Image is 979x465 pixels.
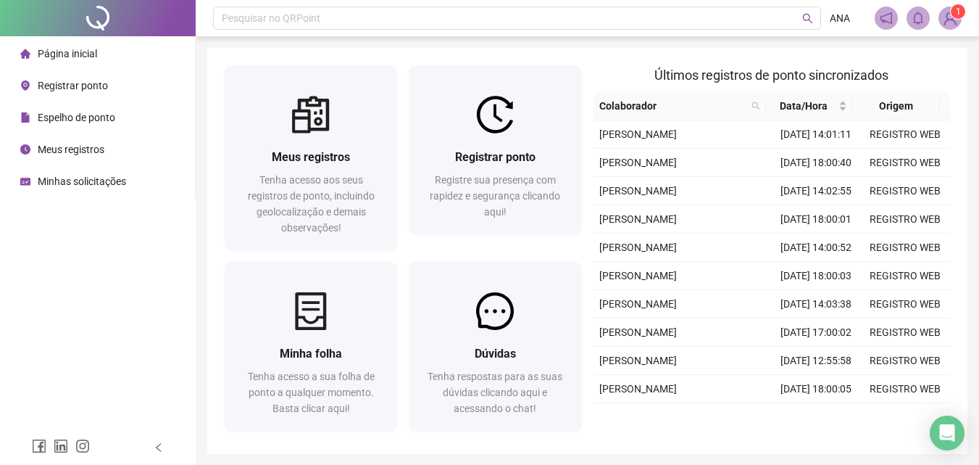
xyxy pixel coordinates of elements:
[20,144,30,155] span: clock-circle
[599,355,677,366] span: [PERSON_NAME]
[861,347,950,375] td: REGISTRO WEB
[912,12,925,25] span: bell
[54,439,68,453] span: linkedin
[599,213,677,225] span: [PERSON_NAME]
[772,290,861,318] td: [DATE] 14:03:38
[599,185,677,197] span: [PERSON_NAME]
[751,102,760,110] span: search
[20,176,30,186] span: schedule
[772,205,861,234] td: [DATE] 18:00:01
[772,234,861,262] td: [DATE] 14:00:52
[939,7,961,29] img: 92783
[654,67,888,83] span: Últimos registros de ponto sincronizados
[455,150,536,164] span: Registrar ponto
[772,177,861,205] td: [DATE] 14:02:55
[772,318,861,347] td: [DATE] 17:00:02
[38,144,104,155] span: Meus registros
[951,4,965,19] sup: Atualize o seu contato no menu Meus Dados
[272,150,350,164] span: Meus registros
[599,298,677,310] span: [PERSON_NAME]
[861,234,950,262] td: REGISTRO WEB
[861,403,950,432] td: REGISTRO WEB
[38,80,108,91] span: Registrar ponto
[772,98,835,114] span: Data/Hora
[20,112,30,123] span: file
[599,242,677,253] span: [PERSON_NAME]
[599,128,677,140] span: [PERSON_NAME]
[428,371,562,414] span: Tenha respostas para as suas dúvidas clicando aqui e acessando o chat!
[475,347,516,361] span: Dúvidas
[248,174,375,234] span: Tenha acesso aos seus registros de ponto, incluindo geolocalização e demais observações!
[861,262,950,290] td: REGISTRO WEB
[772,120,861,149] td: [DATE] 14:01:11
[430,174,560,218] span: Registre sua presença com rapidez e segurança clicando aqui!
[861,205,950,234] td: REGISTRO WEB
[280,347,342,361] span: Minha folha
[75,439,90,453] span: instagram
[861,318,950,347] td: REGISTRO WEB
[38,48,97,59] span: Página inicial
[830,10,850,26] span: ANA
[599,383,677,395] span: [PERSON_NAME]
[772,403,861,432] td: [DATE] 13:51:53
[38,112,115,123] span: Espelho de ponto
[154,443,164,453] span: left
[409,262,581,431] a: DúvidasTenha respostas para as suas dúvidas clicando aqui e acessando o chat!
[38,176,126,187] span: Minhas solicitações
[20,49,30,59] span: home
[861,120,950,149] td: REGISTRO WEB
[225,262,397,431] a: Minha folhaTenha acesso a sua folha de ponto a qualquer momento. Basta clicar aqui!
[861,375,950,403] td: REGISTRO WEB
[772,375,861,403] td: [DATE] 18:00:05
[880,12,893,25] span: notification
[749,95,763,117] span: search
[409,65,581,234] a: Registrar pontoRegistre sua presença com rapidez e segurança clicando aqui!
[20,81,30,91] span: environment
[861,149,950,177] td: REGISTRO WEB
[766,92,852,120] th: Data/Hora
[599,326,677,338] span: [PERSON_NAME]
[861,177,950,205] td: REGISTRO WEB
[599,157,677,168] span: [PERSON_NAME]
[930,416,965,450] div: Open Intercom Messenger
[853,92,939,120] th: Origem
[956,7,961,17] span: 1
[772,347,861,375] td: [DATE] 12:55:58
[599,270,677,281] span: [PERSON_NAME]
[772,149,861,177] td: [DATE] 18:00:40
[802,13,813,24] span: search
[225,65,397,250] a: Meus registrosTenha acesso aos seus registros de ponto, incluindo geolocalização e demais observa...
[599,98,746,114] span: Colaborador
[772,262,861,290] td: [DATE] 18:00:03
[861,290,950,318] td: REGISTRO WEB
[32,439,46,453] span: facebook
[248,371,375,414] span: Tenha acesso a sua folha de ponto a qualquer momento. Basta clicar aqui!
